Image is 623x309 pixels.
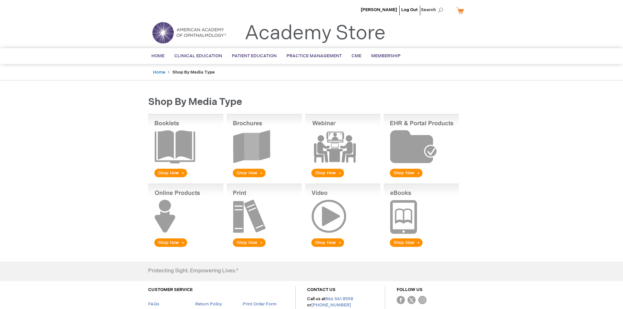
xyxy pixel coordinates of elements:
[305,174,380,180] a: Webinar
[172,70,215,75] strong: Shop by Media Type
[148,287,193,292] a: CUSTOMER SERVICE
[384,114,459,179] img: EHR & Portal Products
[286,53,342,59] span: Practice Management
[245,22,386,45] a: Academy Store
[311,302,351,308] a: [PHONE_NUMBER]
[148,174,223,180] a: Booklets
[227,244,302,249] a: Print
[148,184,223,248] img: Online
[305,114,380,179] img: Webinar
[325,296,353,301] a: 866.561.8558
[148,268,238,274] h4: Protecting Sight. Empowering Lives.®
[153,70,165,75] a: Home
[148,96,242,108] span: Shop by Media Type
[371,53,401,59] span: Membership
[243,301,277,307] a: Print Order Form
[384,174,459,180] a: EHR & Portal Products
[148,114,223,179] img: Booklets
[232,53,277,59] span: Patient Education
[352,53,361,59] span: CME
[407,296,416,304] img: Twitter
[421,3,446,16] span: Search
[397,296,405,304] img: Facebook
[227,184,302,248] img: Print
[401,7,418,12] a: Log Out
[307,287,336,292] a: CONTACT US
[384,244,459,249] a: eBook
[174,53,222,59] span: Clinical Education
[227,114,302,179] img: Brochures
[384,184,459,248] img: eBook
[148,301,159,307] a: FAQs
[148,244,223,249] a: Online Products
[305,184,380,248] img: Video
[397,287,423,292] a: FOLLOW US
[195,301,222,307] a: Return Policy
[227,174,302,180] a: Brochures
[418,296,426,304] img: instagram
[151,53,164,59] span: Home
[305,244,380,249] a: Video
[361,7,397,12] a: [PERSON_NAME]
